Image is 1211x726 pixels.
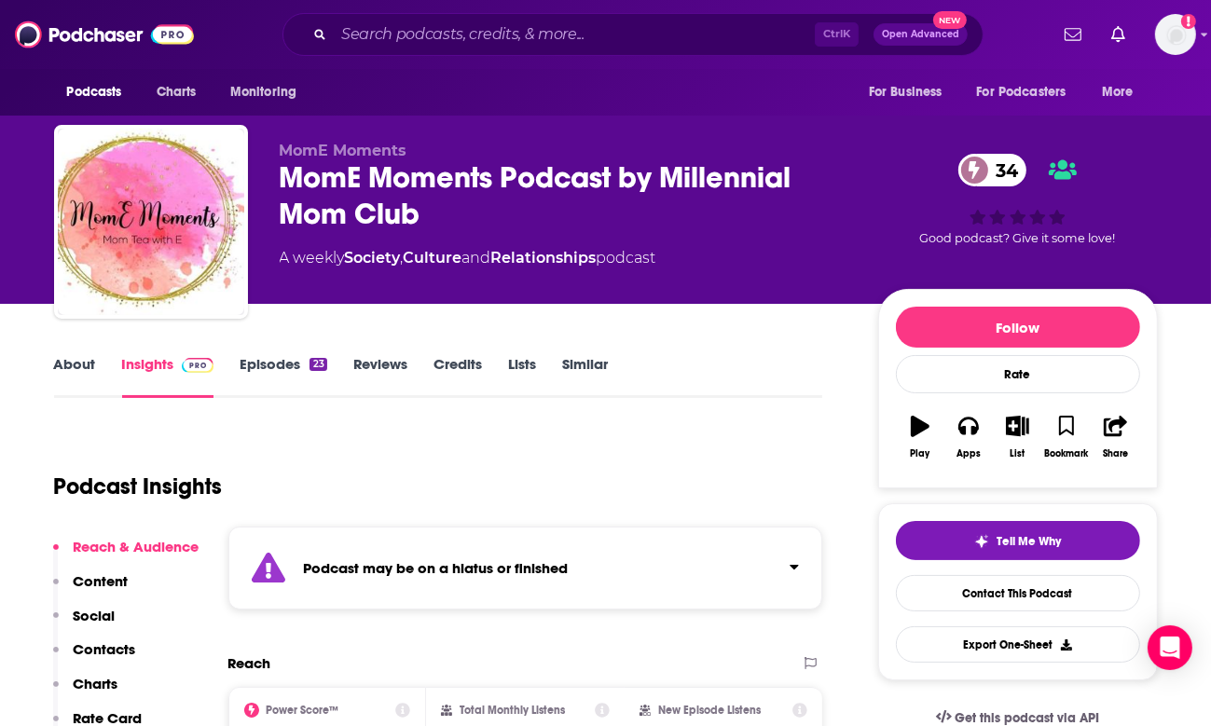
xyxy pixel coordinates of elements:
[1102,79,1134,105] span: More
[910,448,929,459] div: Play
[658,704,761,717] h2: New Episode Listens
[874,23,968,46] button: Open AdvancedNew
[856,75,966,110] button: open menu
[1103,448,1128,459] div: Share
[882,30,959,39] span: Open Advanced
[53,607,116,641] button: Social
[230,79,296,105] span: Monitoring
[1155,14,1196,55] span: Logged in as shcarlos
[122,355,214,398] a: InsightsPodchaser Pro
[15,17,194,52] img: Podchaser - Follow, Share and Rate Podcasts
[1044,448,1088,459] div: Bookmark
[345,249,401,267] a: Society
[53,572,129,607] button: Content
[896,575,1140,611] a: Contact This Podcast
[944,404,993,471] button: Apps
[896,521,1140,560] button: tell me why sparkleTell Me Why
[997,534,1061,549] span: Tell Me Why
[896,404,944,471] button: Play
[815,22,859,47] span: Ctrl K
[993,404,1041,471] button: List
[1042,404,1091,471] button: Bookmark
[74,607,116,624] p: Social
[1181,14,1196,29] svg: Add a profile image
[1148,625,1192,670] div: Open Intercom Messenger
[878,142,1158,257] div: 34Good podcast? Give it some love!
[228,527,823,610] section: Click to expand status details
[491,249,597,267] a: Relationships
[157,79,197,105] span: Charts
[74,675,118,692] p: Charts
[933,11,967,29] span: New
[1091,404,1139,471] button: Share
[217,75,321,110] button: open menu
[67,79,122,105] span: Podcasts
[1057,19,1089,50] a: Show notifications dropdown
[53,640,136,675] button: Contacts
[508,355,536,398] a: Lists
[282,13,984,56] div: Search podcasts, credits, & more...
[404,249,462,267] a: Culture
[54,473,223,500] h1: Podcast Insights
[54,355,96,398] a: About
[240,355,326,398] a: Episodes23
[53,675,118,709] button: Charts
[267,704,339,717] h2: Power Score™
[334,20,815,49] input: Search podcasts, credits, & more...
[353,355,407,398] a: Reviews
[896,355,1140,393] div: Rate
[54,75,146,110] button: open menu
[869,79,943,105] span: For Business
[958,154,1027,186] a: 34
[965,75,1094,110] button: open menu
[310,358,326,371] div: 23
[1104,19,1133,50] a: Show notifications dropdown
[1155,14,1196,55] img: User Profile
[460,704,565,717] h2: Total Monthly Listens
[1155,14,1196,55] button: Show profile menu
[53,538,200,572] button: Reach & Audience
[228,654,271,672] h2: Reach
[304,559,569,577] strong: Podcast may be on a hiatus or finished
[280,247,656,269] div: A weekly podcast
[896,307,1140,348] button: Follow
[144,75,208,110] a: Charts
[562,355,608,398] a: Similar
[401,249,404,267] span: ,
[1011,448,1025,459] div: List
[977,79,1067,105] span: For Podcasters
[896,626,1140,663] button: Export One-Sheet
[977,154,1027,186] span: 34
[74,640,136,658] p: Contacts
[280,142,407,159] span: MomE Moments
[955,710,1099,726] span: Get this podcast via API
[920,231,1116,245] span: Good podcast? Give it some love!
[1089,75,1157,110] button: open menu
[462,249,491,267] span: and
[182,358,214,373] img: Podchaser Pro
[58,129,244,315] img: MomE Moments Podcast by Millennial Mom Club
[956,448,981,459] div: Apps
[74,572,129,590] p: Content
[433,355,482,398] a: Credits
[974,534,989,549] img: tell me why sparkle
[74,538,200,555] p: Reach & Audience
